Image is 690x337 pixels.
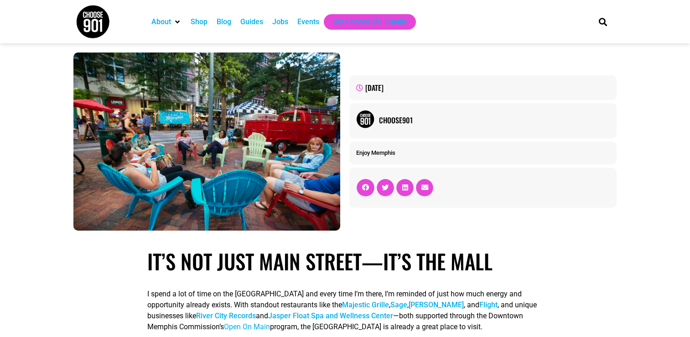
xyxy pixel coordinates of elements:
a: Sage [390,300,407,309]
a: Shop [191,16,208,27]
span: I spend a lot of time on the [GEOGRAPHIC_DATA] and every time I’m there, I’m reminded of just how... [147,290,537,331]
a: About [151,16,171,27]
a: Enjoy Memphis [356,149,395,156]
a: Blog [217,16,231,27]
div: Share on linkedin [396,179,414,196]
nav: Main nav [147,14,583,30]
a: River City Records [196,311,256,320]
a: Guides [240,16,263,27]
a: Get Choose901 Emails [333,16,407,27]
a: Jobs [272,16,288,27]
div: Share on email [416,179,433,196]
a: Jasper Float Spa and Wellness Center [268,311,393,320]
a: Flight [479,300,498,309]
a: Choose901 [379,115,609,126]
time: [DATE] [365,82,384,93]
a: Open On Main [224,322,270,331]
span: program, the [GEOGRAPHIC_DATA] is already a great place to visit. [270,322,482,331]
img: A group of people sits in a circle of colorful plastic chairs on a brick sidewalk along Main Stre... [73,53,340,231]
a: Events [297,16,319,27]
img: Picture of Choose901 [356,110,374,128]
h1: It’s Not Just Main Street—It’s The Mall [147,249,543,274]
div: About [147,14,186,30]
a: Majestic Grille [342,300,389,309]
div: Search [595,14,610,29]
div: Share on twitter [377,179,394,196]
div: Share on facebook [357,179,374,196]
a: [PERSON_NAME] [409,300,464,309]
